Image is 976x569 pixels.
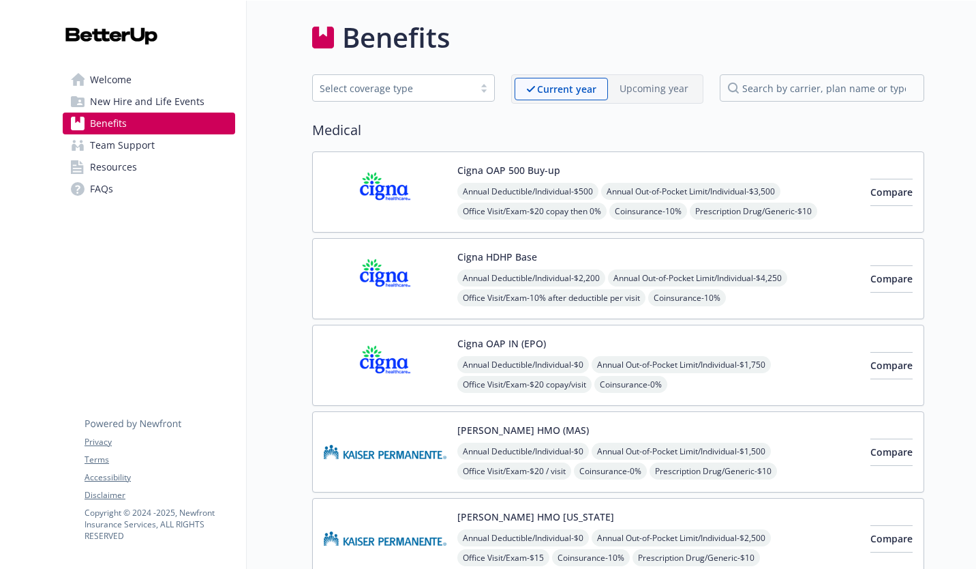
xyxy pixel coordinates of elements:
span: Compare [870,359,913,372]
span: Annual Deductible/Individual - $0 [457,529,589,546]
span: Annual Out-of-Pocket Limit/Individual - $2,500 [592,529,771,546]
img: CIGNA carrier logo [324,336,446,394]
span: Prescription Drug/Generic - $10 [650,463,777,480]
span: Annual Out-of-Pocket Limit/Individual - $3,500 [601,183,780,200]
span: Coinsurance - 10% [648,289,726,306]
img: Kaiser Permanente of Hawaii carrier logo [324,510,446,568]
button: Compare [870,179,913,206]
a: Privacy [85,436,234,448]
button: Compare [870,439,913,466]
p: Current year [537,82,596,96]
span: Coinsurance - 10% [552,549,630,566]
a: Disclaimer [85,489,234,501]
h1: Benefits [342,17,450,58]
button: [PERSON_NAME] HMO (MAS) [457,423,589,437]
span: Benefits [90,113,127,134]
span: Office Visit/Exam - 10% after deductible per visit [457,289,645,306]
span: Annual Deductible/Individual - $0 [457,443,589,460]
span: Annual Deductible/Individual - $500 [457,183,598,200]
button: Cigna HDHP Base [457,250,537,264]
img: CIGNA carrier logo [324,163,446,221]
span: Coinsurance - 10% [609,203,687,220]
span: Annual Deductible/Individual - $2,200 [457,269,605,287]
span: Prescription Drug/Generic - $10 [690,203,817,220]
a: Terms [85,454,234,466]
a: New Hire and Life Events [63,91,235,113]
span: Welcome [90,69,132,91]
button: [PERSON_NAME] HMO [US_STATE] [457,510,614,524]
p: Copyright © 2024 - 2025 , Newfront Insurance Services, ALL RIGHTS RESERVED [85,507,234,542]
span: Coinsurance - 0% [574,463,647,480]
button: Compare [870,525,913,553]
div: Select coverage type [320,81,467,96]
a: Resources [63,156,235,178]
span: Annual Deductible/Individual - $0 [457,356,589,373]
img: Kaiser Permanente Insurance Company carrier logo [324,423,446,481]
img: CIGNA carrier logo [324,250,446,308]
button: Cigna OAP 500 Buy-up [457,163,560,177]
a: Accessibility [85,471,234,484]
span: Resources [90,156,137,178]
span: Office Visit/Exam - $15 [457,549,549,566]
button: Compare [870,352,913,379]
a: Welcome [63,69,235,91]
p: Upcoming year [620,81,688,96]
input: search by carrier, plan name or type [720,74,924,102]
span: Upcoming year [608,78,700,100]
span: Compare [870,446,913,458]
button: Compare [870,265,913,293]
span: Compare [870,272,913,285]
span: Prescription Drug/Generic - $10 [632,549,760,566]
a: FAQs [63,178,235,200]
button: Cigna OAP IN (EPO) [457,336,546,351]
span: Compare [870,532,913,545]
span: Coinsurance - 0% [594,376,667,393]
span: Office Visit/Exam - $20 copay then 0% [457,203,607,220]
h2: Medical [312,120,924,141]
span: Annual Out-of-Pocket Limit/Individual - $4,250 [608,269,787,287]
a: Benefits [63,113,235,134]
span: FAQs [90,178,113,200]
span: Team Support [90,134,155,156]
span: Annual Out-of-Pocket Limit/Individual - $1,750 [592,356,771,373]
span: Compare [870,186,913,199]
span: New Hire and Life Events [90,91,204,113]
span: Annual Out-of-Pocket Limit/Individual - $1,500 [592,443,771,460]
span: Office Visit/Exam - $20 / visit [457,463,571,480]
a: Team Support [63,134,235,156]
span: Office Visit/Exam - $20 copay/visit [457,376,592,393]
